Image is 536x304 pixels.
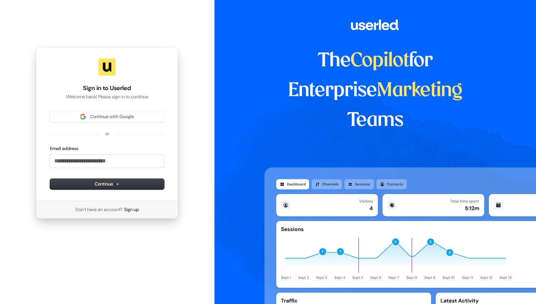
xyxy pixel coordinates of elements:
span: Continue with Google [90,114,134,120]
h1: The for Enterprise Teams [264,46,486,136]
a: Sign up [124,206,139,213]
img: Sign in with Google [80,114,86,120]
button: Sign in with GoogleContinue with Google [50,111,164,122]
p: Welcome back! Please sign in to continue [50,94,164,100]
span: Marketing [377,82,463,100]
span: Copilot [351,52,409,70]
label: Email address [50,145,78,152]
p: or [105,131,109,137]
button: Continue [50,179,164,189]
img: Userled [99,59,116,76]
h1: Sign in to Userled [50,84,164,93]
span: Continue [95,181,119,187]
span: Don’t have an account? [76,206,123,213]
